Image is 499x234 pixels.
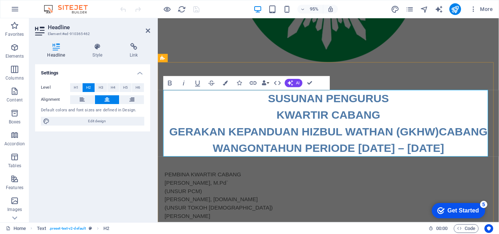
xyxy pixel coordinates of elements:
[177,76,190,90] button: Italic (Ctrl+I)
[435,5,443,14] i: AI Writer
[95,83,107,92] button: H3
[484,224,493,233] button: Usercentrics
[327,6,334,12] i: On resize automatically adjust zoom level to fit chosen device.
[391,5,400,14] button: design
[6,224,26,233] a: Click to cancel selection. Double-click to open Pages
[7,76,352,146] h2: SUSUNAN PENGURUS ‌KWARTIR CABANG ‌GERAKAN KEPANDUAN HIZBUL WATHAN (GKHW)CABANG WANGONTAHUN PERIOD...
[178,5,186,14] i: Reload page
[123,83,128,92] span: H5
[22,8,53,15] div: Get Started
[296,81,300,85] span: AI
[7,97,23,103] p: Content
[119,83,132,92] button: H5
[136,83,140,92] span: H6
[405,5,414,14] button: pages
[233,76,246,90] button: Icons
[111,83,115,92] span: H4
[99,83,103,92] span: H3
[163,5,171,14] button: Click here to leave preview mode and continue editing
[405,5,414,14] i: Pages (Ctrl+Alt+S)
[470,5,493,13] span: More
[49,224,86,233] span: . preset-text-v2-default
[436,224,447,233] span: 00 00
[80,43,118,58] h4: Style
[297,5,323,14] button: 95%
[391,5,399,14] i: Design (Ctrl+Alt+Y)
[70,83,82,92] button: H1
[420,5,429,14] button: navigator
[271,76,284,90] button: HTML
[41,83,70,92] label: Level
[163,76,176,90] button: Bold (Ctrl+B)
[260,76,270,90] button: Data Bindings
[308,5,320,14] h6: 95%
[42,5,97,14] img: Editor Logo
[191,76,204,90] button: Underline (Ctrl+U)
[103,224,109,233] span: Click to select. Double-click to edit
[41,107,144,114] div: Default colors and font sizes are defined in Design.
[9,119,21,125] p: Boxes
[177,5,186,14] button: reload
[5,53,24,59] p: Elements
[107,83,119,92] button: H4
[454,224,479,233] button: Code
[467,3,496,15] button: More
[41,95,70,104] label: Alignment
[451,5,459,14] i: Publish
[8,163,21,169] p: Tables
[35,64,150,77] h4: Settings
[219,76,232,90] button: Colors
[7,207,22,212] p: Images
[428,224,448,233] h6: Session time
[74,83,79,92] span: H1
[52,117,142,126] span: Edit design
[247,76,260,90] button: Link
[205,76,218,90] button: Strikethrough
[420,5,428,14] i: Navigator
[41,117,144,126] button: Edit design
[89,226,92,230] i: This element is a customizable preset
[118,43,150,58] h4: Link
[457,224,475,233] span: Code
[86,83,91,92] span: H2
[303,76,316,90] button: Confirm (Ctrl+⏎)
[435,5,443,14] button: text_generator
[6,185,23,191] p: Features
[5,75,24,81] p: Columns
[285,79,302,87] button: AI
[35,43,80,58] h4: Headline
[37,224,46,233] span: Click to select. Double-click to edit
[4,141,25,147] p: Accordion
[83,83,95,92] button: H2
[132,83,144,92] button: H6
[37,224,110,233] nav: breadcrumb
[48,24,150,31] h2: Headline
[54,1,61,9] div: 5
[48,31,136,37] h3: Element #ed-910365462
[449,3,461,15] button: publish
[6,4,59,19] div: Get Started 5 items remaining, 0% complete
[5,31,24,37] p: Favorites
[441,226,442,231] span: :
